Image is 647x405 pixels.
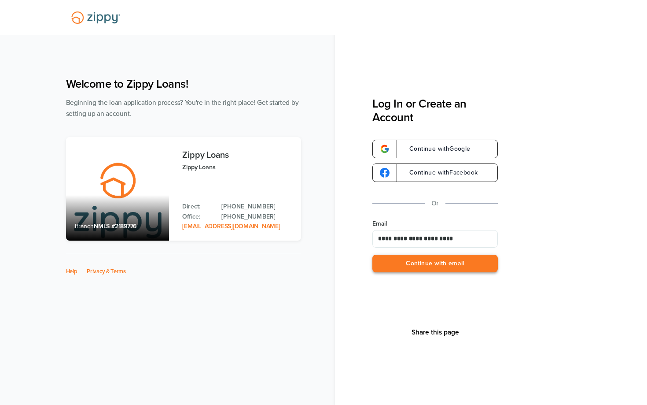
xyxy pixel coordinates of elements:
[401,170,478,176] span: Continue with Facebook
[372,140,498,158] a: google-logoContinue withGoogle
[66,99,299,118] span: Beginning the loan application process? You're in the right place! Get started by setting up an a...
[182,223,280,230] a: Email Address: zippyguide@zippymh.com
[94,223,136,230] span: NMLS #2189776
[372,255,498,273] button: Continue with email
[221,202,292,212] a: Direct Phone: 512-975-2947
[380,168,390,178] img: google-logo
[401,146,471,152] span: Continue with Google
[432,198,439,209] p: Or
[66,77,301,91] h1: Welcome to Zippy Loans!
[409,328,462,337] button: Share This Page
[182,212,213,222] p: Office:
[372,219,498,228] label: Email
[87,268,126,275] a: Privacy & Terms
[372,97,498,124] h3: Log In or Create an Account
[182,202,213,212] p: Direct:
[182,162,292,172] p: Zippy Loans
[372,163,498,182] a: google-logoContinue withFacebook
[182,150,292,160] h3: Zippy Loans
[380,144,390,154] img: google-logo
[75,223,94,230] span: Branch
[221,212,292,222] a: Office Phone: 512-975-2947
[66,7,125,28] img: Lender Logo
[66,268,77,275] a: Help
[372,230,498,248] input: Email Address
